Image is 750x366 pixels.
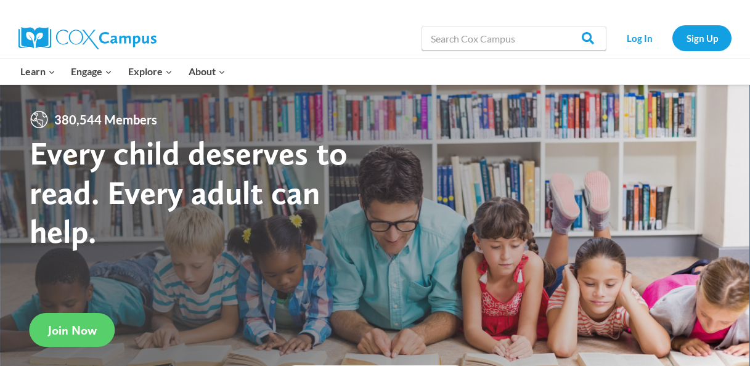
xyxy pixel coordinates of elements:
[613,25,666,51] a: Log In
[30,313,115,347] a: Join Now
[20,63,55,79] span: Learn
[18,27,157,49] img: Cox Campus
[48,323,97,338] span: Join Now
[30,133,348,251] strong: Every child deserves to read. Every adult can help.
[422,26,606,51] input: Search Cox Campus
[189,63,226,79] span: About
[672,25,732,51] a: Sign Up
[49,110,162,129] span: 380,544 Members
[12,59,233,84] nav: Primary Navigation
[613,25,732,51] nav: Secondary Navigation
[128,63,173,79] span: Explore
[71,63,112,79] span: Engage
